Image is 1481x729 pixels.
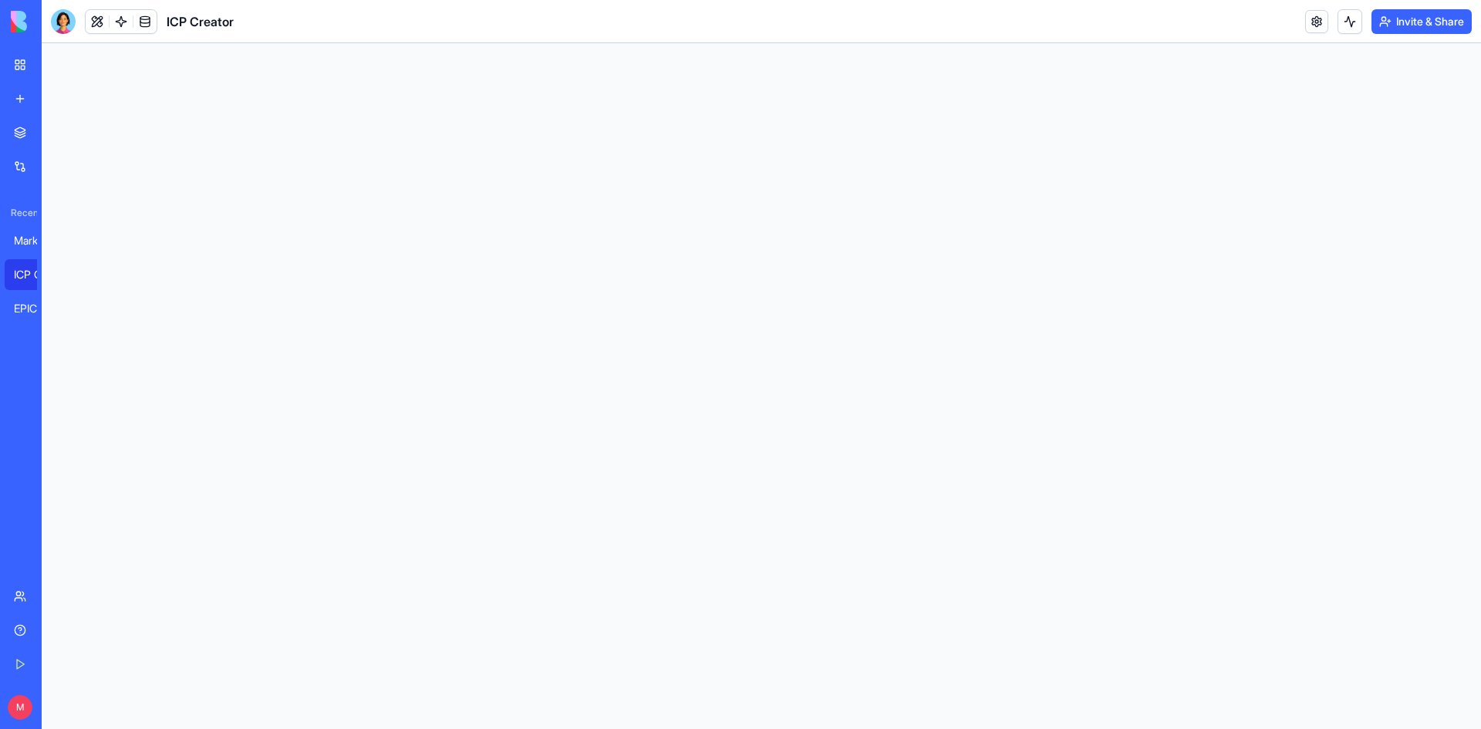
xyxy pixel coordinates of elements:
span: ICP Creator [167,12,234,31]
span: Recent [5,207,37,219]
div: ICP Creator [14,267,57,282]
img: logo [11,11,106,32]
a: EPIC AI Agent Launcher Hub [5,293,66,324]
div: EPIC AI Agent Launcher Hub [14,301,57,316]
button: Invite & Share [1371,9,1472,34]
a: ICP Creator [5,259,66,290]
span: M [8,695,32,720]
div: Marketing Strategy Wizard [14,233,57,248]
a: Marketing Strategy Wizard [5,225,66,256]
